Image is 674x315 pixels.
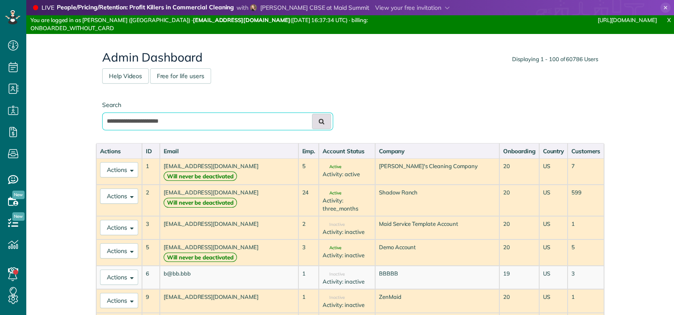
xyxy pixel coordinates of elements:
[323,272,345,276] span: Inactive
[323,170,371,178] div: Activity: active
[102,51,598,64] h2: Admin Dashboard
[237,4,248,11] span: with
[375,185,499,216] td: Shadow Ranch
[150,68,211,84] a: Free for life users
[539,239,568,266] td: US
[160,216,298,239] td: [EMAIL_ADDRESS][DOMAIN_NAME]
[298,239,319,266] td: 3
[160,158,298,185] td: [EMAIL_ADDRESS][DOMAIN_NAME]
[142,266,160,289] td: 6
[375,289,499,312] td: ZenMaid
[375,266,499,289] td: BBBBB
[164,253,237,262] strong: Will never be deactivated
[323,222,345,227] span: Inactive
[323,197,371,212] div: Activity: three_months
[164,147,295,155] div: Email
[375,239,499,266] td: Demo Account
[302,147,315,155] div: Emp.
[568,239,604,266] td: 5
[499,216,539,239] td: 20
[568,158,604,185] td: 7
[160,185,298,216] td: [EMAIL_ADDRESS][DOMAIN_NAME]
[12,191,25,199] span: New
[499,239,539,266] td: 20
[100,270,138,285] button: Actions
[543,147,564,155] div: Country
[100,293,138,308] button: Actions
[100,243,138,259] button: Actions
[100,220,138,235] button: Actions
[539,158,568,185] td: US
[164,172,237,181] strong: Will never be deactivated
[598,17,657,23] a: [URL][DOMAIN_NAME]
[323,246,341,250] span: Active
[100,162,138,177] button: Actions
[298,266,319,289] td: 1
[26,15,448,34] div: You are logged in as [PERSON_NAME] ([GEOGRAPHIC_DATA]) · ([DATE] 16:37:34 UTC) · billing: ONBOARD...
[323,301,371,309] div: Activity: inactive
[298,185,319,216] td: 24
[323,251,371,259] div: Activity: inactive
[160,289,298,312] td: [EMAIL_ADDRESS][DOMAIN_NAME]
[568,216,604,239] td: 1
[499,185,539,216] td: 20
[142,289,160,312] td: 9
[539,289,568,312] td: US
[375,216,499,239] td: Maid Service Template Account
[568,266,604,289] td: 3
[164,198,237,208] strong: Will never be deactivated
[142,239,160,266] td: 5
[298,216,319,239] td: 2
[539,216,568,239] td: US
[503,147,535,155] div: Onboarding
[142,158,160,185] td: 1
[160,266,298,289] td: b@bb.bbb
[12,212,25,221] span: New
[568,289,604,312] td: 1
[379,147,496,155] div: Company
[323,295,345,300] span: Inactive
[142,216,160,239] td: 3
[323,147,371,155] div: Account Status
[146,147,156,155] div: ID
[323,165,341,169] span: Active
[539,266,568,289] td: US
[323,278,371,286] div: Activity: inactive
[160,239,298,266] td: [EMAIL_ADDRESS][DOMAIN_NAME]
[323,191,341,195] span: Active
[512,55,598,63] div: Displaying 1 - 100 of 60786 Users
[298,289,319,312] td: 1
[323,228,371,236] div: Activity: inactive
[102,101,333,109] label: Search
[568,185,604,216] td: 599
[250,4,257,11] img: sharon-l-cowan-cbse-07ff1a16c6eca22f5a671ec2db1f15d99b5fdb5d1a005d855bb838e052cce1b6.jpg
[499,158,539,185] td: 20
[100,147,138,155] div: Actions
[499,266,539,289] td: 19
[539,185,568,216] td: US
[375,158,499,185] td: [PERSON_NAME]'s Cleaning Company
[664,15,674,25] a: X
[102,68,149,84] a: Help Videos
[100,188,138,204] button: Actions
[499,289,539,312] td: 20
[142,185,160,216] td: 2
[193,17,290,23] strong: [EMAIL_ADDRESS][DOMAIN_NAME]
[571,147,600,155] div: Customers
[298,158,319,185] td: 5
[260,4,369,11] span: [PERSON_NAME] CBSE at Maid Summit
